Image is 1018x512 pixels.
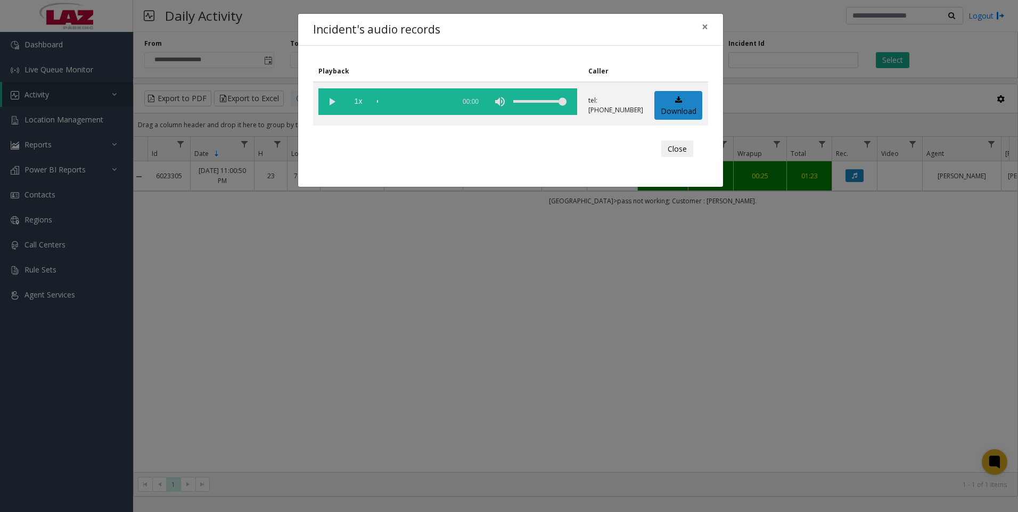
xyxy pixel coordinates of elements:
p: tel:[PHONE_NUMBER] [588,96,643,115]
a: Download [654,91,702,120]
button: Close [661,141,693,158]
span: playback speed button [345,88,372,115]
span: × [702,19,708,34]
div: volume level [513,88,567,115]
th: Caller [583,61,649,82]
div: scrub bar [377,88,449,115]
th: Playback [313,61,583,82]
h4: Incident's audio records [313,21,440,38]
button: Close [694,14,716,40]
